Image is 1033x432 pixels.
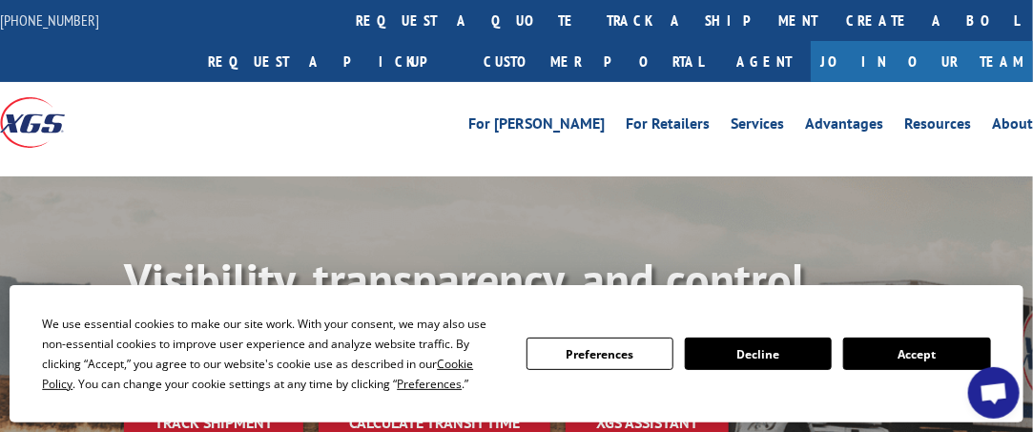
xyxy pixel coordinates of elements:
b: Visibility, transparency, and control for your entire supply chain. [124,250,805,364]
a: Join Our Team [811,41,1033,82]
a: Advantages [805,116,883,137]
a: Agent [717,41,811,82]
div: Cookie Consent Prompt [10,285,1023,422]
a: Resources [904,116,971,137]
div: Open chat [968,367,1020,419]
button: Accept [843,338,990,370]
span: Preferences [397,376,462,392]
a: For [PERSON_NAME] [468,116,605,137]
a: About [992,116,1033,137]
div: We use essential cookies to make our site work. With your consent, we may also use non-essential ... [42,314,503,394]
a: Request a pickup [194,41,469,82]
a: For Retailers [626,116,710,137]
button: Decline [685,338,832,370]
button: Preferences [527,338,673,370]
a: Services [731,116,784,137]
a: Customer Portal [469,41,717,82]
